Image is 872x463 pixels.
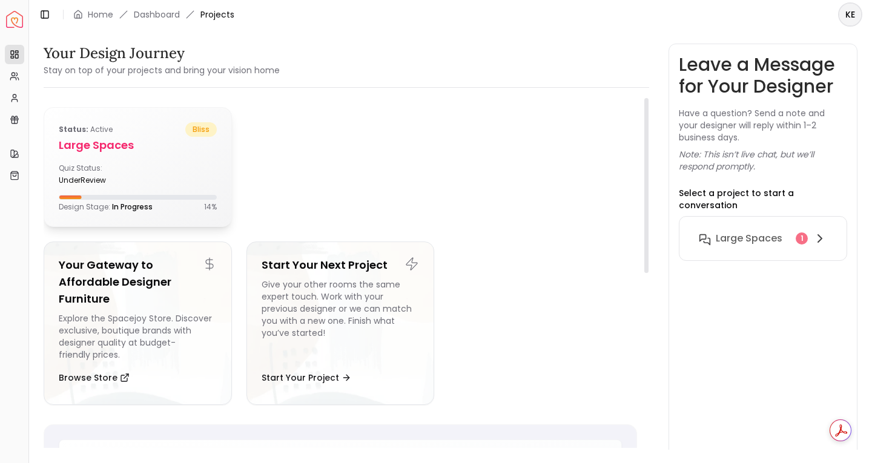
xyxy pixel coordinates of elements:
img: Spacejoy Logo [6,11,23,28]
p: active [59,122,113,137]
span: KE [839,4,861,25]
p: Have a question? Send a note and your designer will reply within 1–2 business days. [679,107,847,143]
h5: Your Gateway to Affordable Designer Furniture [59,257,217,307]
span: Projects [200,8,234,21]
div: underReview [59,176,133,185]
button: Browse Store [59,366,130,390]
span: In Progress [112,202,153,212]
p: Note: This isn’t live chat, but we’ll respond promptly. [679,148,847,172]
a: Start Your Next ProjectGive your other rooms the same expert touch. Work with your previous desig... [246,241,435,405]
div: 1 [796,232,808,245]
button: Large Spaces1 [689,226,837,251]
h3: Leave a Message for Your Designer [679,54,847,97]
h5: Start Your Next Project [262,257,420,274]
div: Explore the Spacejoy Store. Discover exclusive, boutique brands with designer quality at budget-f... [59,312,217,361]
h5: Large Spaces [59,137,217,154]
a: Dashboard [134,8,180,21]
h3: Your Design Journey [44,44,280,63]
button: Start Your Project [262,366,351,390]
p: Select a project to start a conversation [679,187,847,211]
div: Give your other rooms the same expert touch. Work with your previous designer or we can match you... [262,278,420,361]
a: Your Gateway to Affordable Designer FurnitureExplore the Spacejoy Store. Discover exclusive, bout... [44,241,232,405]
h6: Large Spaces [716,231,782,246]
p: 14 % [204,202,217,212]
span: bliss [185,122,217,137]
button: KE [838,2,862,27]
div: Quiz Status: [59,163,133,185]
p: Design Stage: [59,202,153,212]
small: Stay on top of your projects and bring your vision home [44,64,280,76]
a: Spacejoy [6,11,23,28]
nav: breadcrumb [73,8,234,21]
a: Home [88,8,113,21]
b: Status: [59,124,88,134]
